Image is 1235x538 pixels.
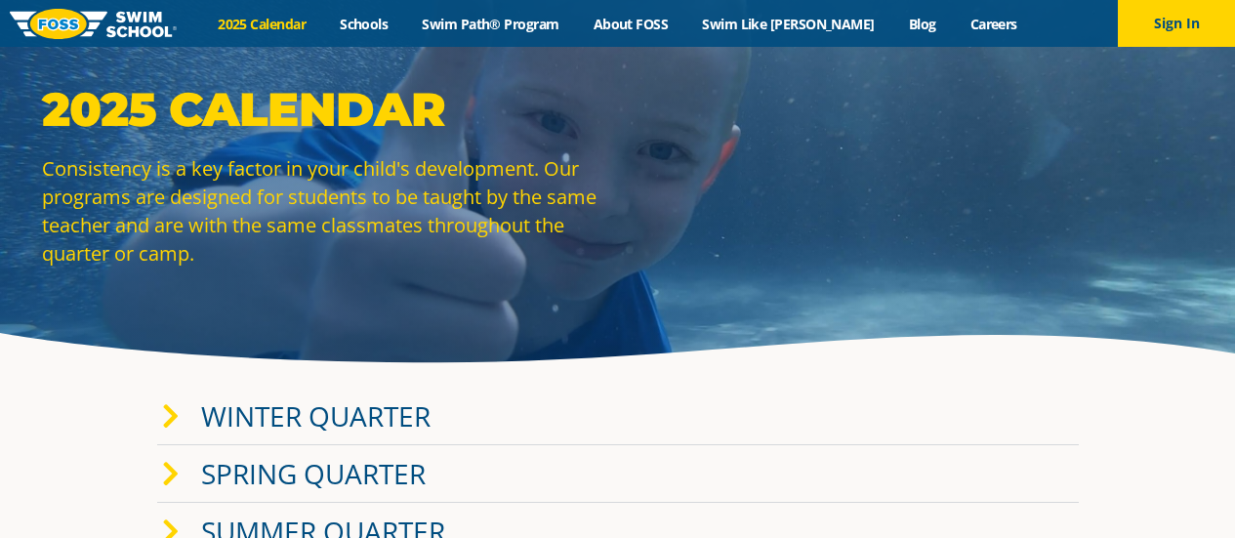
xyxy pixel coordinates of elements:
strong: 2025 Calendar [42,81,445,138]
a: Swim Like [PERSON_NAME] [685,15,892,33]
a: 2025 Calendar [201,15,323,33]
a: About FOSS [576,15,685,33]
img: FOSS Swim School Logo [10,9,177,39]
a: Spring Quarter [201,455,426,492]
a: Winter Quarter [201,397,431,435]
a: Careers [953,15,1034,33]
a: Schools [323,15,405,33]
p: Consistency is a key factor in your child's development. Our programs are designed for students t... [42,154,608,268]
a: Blog [891,15,953,33]
a: Swim Path® Program [405,15,576,33]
